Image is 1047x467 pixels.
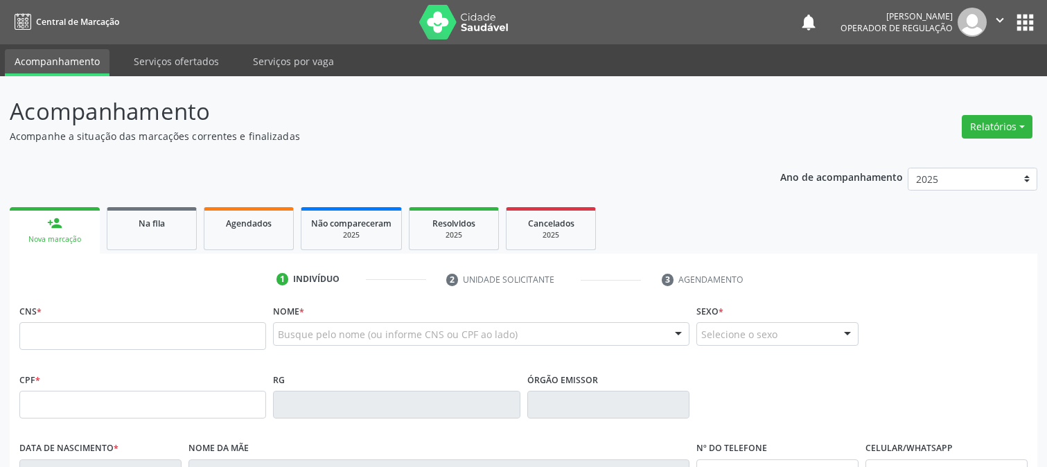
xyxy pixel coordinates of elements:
span: Não compareceram [311,218,391,229]
label: Sexo [696,301,723,322]
label: CNS [19,301,42,322]
label: Data de nascimento [19,438,118,459]
a: Serviços por vaga [243,49,344,73]
div: 2025 [516,230,586,240]
button:  [987,8,1013,37]
label: RG [273,369,285,391]
label: Nome da mãe [188,438,249,459]
label: Órgão emissor [527,369,598,391]
span: Operador de regulação [841,22,953,34]
span: Agendados [226,218,272,229]
p: Acompanhe a situação das marcações correntes e finalizadas [10,129,729,143]
div: 2025 [311,230,391,240]
button: apps [1013,10,1037,35]
i:  [992,12,1008,28]
div: 2025 [419,230,489,240]
p: Acompanhamento [10,94,729,129]
div: 1 [276,273,289,285]
div: [PERSON_NAME] [841,10,953,22]
a: Central de Marcação [10,10,119,33]
div: Indivíduo [293,273,340,285]
div: Nova marcação [19,234,90,245]
label: Celular/WhatsApp [865,438,953,459]
a: Serviços ofertados [124,49,229,73]
span: Busque pelo nome (ou informe CNS ou CPF ao lado) [278,327,518,342]
span: Central de Marcação [36,16,119,28]
label: Nome [273,301,304,322]
span: Na fila [139,218,165,229]
label: CPF [19,369,40,391]
div: person_add [47,215,62,231]
img: img [958,8,987,37]
span: Cancelados [528,218,574,229]
span: Resolvidos [432,218,475,229]
p: Ano de acompanhamento [780,168,903,185]
button: Relatórios [962,115,1032,139]
button: notifications [799,12,818,32]
span: Selecione o sexo [701,327,777,342]
a: Acompanhamento [5,49,109,76]
label: Nº do Telefone [696,438,767,459]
